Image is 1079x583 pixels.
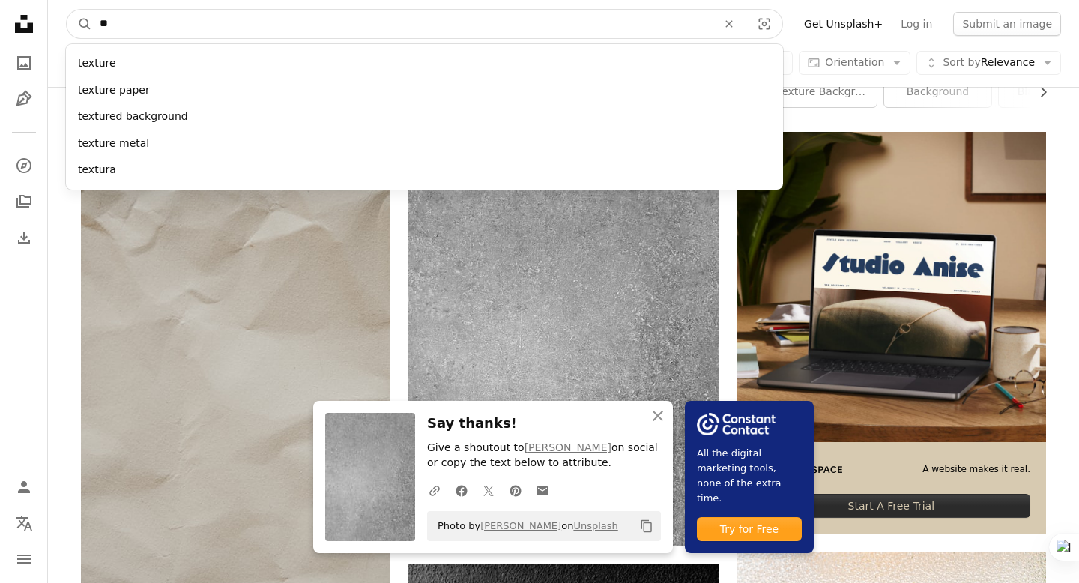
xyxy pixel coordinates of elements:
span: Relevance [943,55,1035,70]
span: Sort by [943,56,980,68]
div: Start A Free Trial [752,494,1030,518]
a: Log in / Sign up [9,472,39,502]
h3: Say thanks! [427,413,661,435]
span: Orientation [825,56,884,68]
button: Sort byRelevance [916,51,1061,75]
img: a black and white photo of a concrete wall [408,132,718,545]
div: texture metal [66,130,783,157]
a: Share on Twitter [475,475,502,505]
a: [PERSON_NAME] [480,520,561,531]
span: A website makes it real. [922,463,1030,476]
button: Search Unsplash [67,10,92,38]
a: Get Unsplash+ [795,12,892,36]
a: a black and white photo of a concrete wall [408,331,718,345]
a: Home — Unsplash [9,9,39,42]
a: A website makes it real.Start A Free Trial [737,132,1046,534]
a: a cell phone laying on top of a piece of paper [81,357,390,371]
a: Unsplash [573,520,617,531]
button: Menu [9,544,39,574]
button: Language [9,508,39,538]
a: Share on Facebook [448,475,475,505]
a: Download History [9,223,39,253]
a: All the digital marketing tools, none of the extra time.Try for Free [685,401,814,553]
span: All the digital marketing tools, none of the extra time. [697,446,802,506]
div: texture paper [66,77,783,104]
a: Share over email [529,475,556,505]
img: file-1705123271268-c3eaf6a79b21image [737,132,1046,441]
a: [PERSON_NAME] [525,441,611,453]
img: file-1754318165549-24bf788d5b37 [697,413,776,435]
a: Explore [9,151,39,181]
div: Try for Free [697,517,802,541]
a: Photos [9,48,39,78]
button: Visual search [746,10,782,38]
form: Find visuals sitewide [66,9,783,39]
button: Copy to clipboard [634,513,659,539]
a: Share on Pinterest [502,475,529,505]
a: background [884,77,991,107]
a: texture background [770,77,877,107]
button: Orientation [799,51,910,75]
div: texture [66,50,783,77]
p: Give a shoutout to on social or copy the text below to attribute. [427,441,661,471]
a: Log in [892,12,941,36]
button: Clear [713,10,746,38]
div: textura [66,157,783,184]
a: Collections [9,187,39,217]
span: Photo by on [430,514,618,538]
button: scroll list to the right [1030,77,1046,107]
button: Submit an image [953,12,1061,36]
div: textured background [66,103,783,130]
a: Illustrations [9,84,39,114]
